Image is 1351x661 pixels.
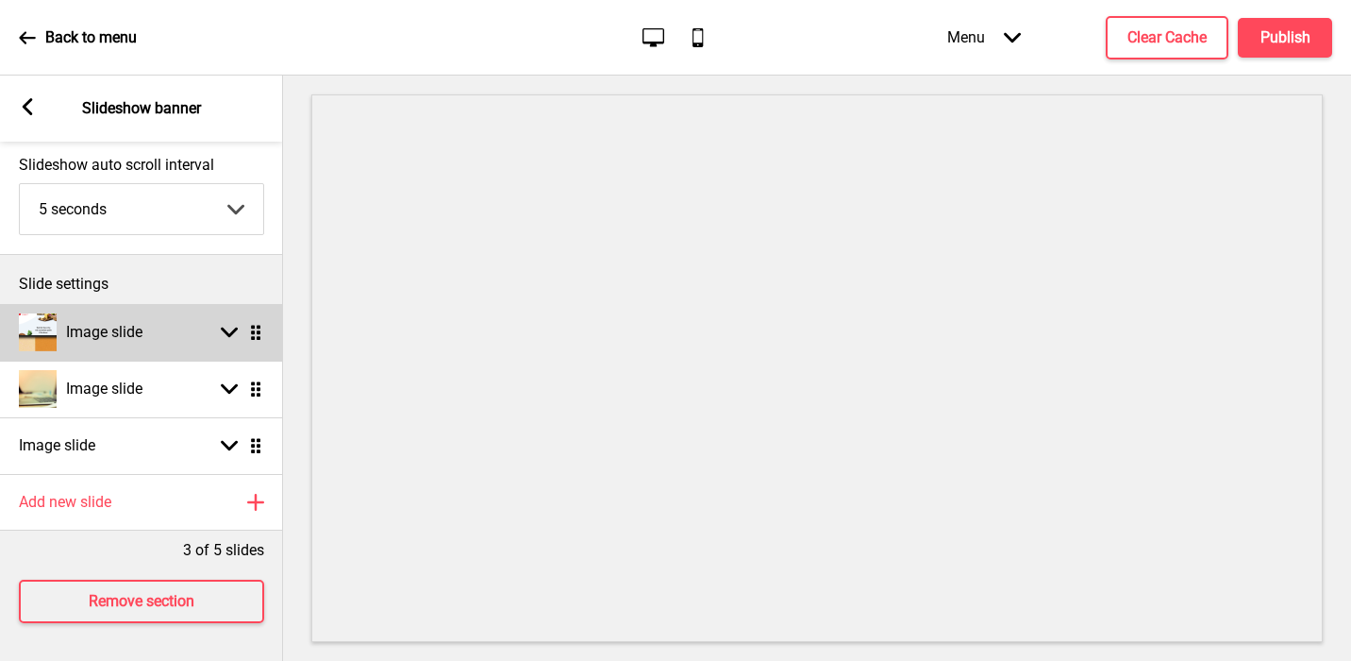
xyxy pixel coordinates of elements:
h4: Image slide [19,435,95,456]
label: Slideshow auto scroll interval [19,156,264,174]
div: Menu [928,9,1040,65]
h4: Add new slide [19,492,111,513]
button: Publish [1238,18,1332,58]
button: Clear Cache [1106,16,1228,59]
h4: Image slide [66,379,142,399]
button: Remove section [19,580,264,623]
h4: Publish [1260,27,1310,48]
p: Slideshow banner [82,98,201,119]
p: 3 of 5 slides [183,540,264,561]
p: Slide settings [19,274,264,295]
h4: Remove section [89,591,194,612]
p: Back to menu [45,27,137,48]
a: Back to menu [19,12,137,63]
h4: Clear Cache [1127,27,1207,48]
h4: Image slide [66,322,142,343]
